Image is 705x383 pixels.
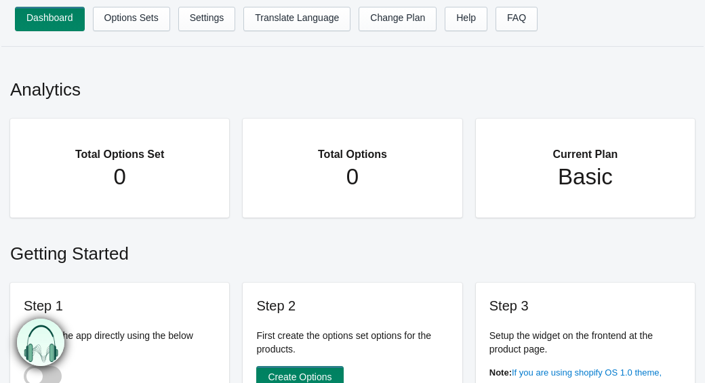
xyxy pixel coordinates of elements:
[359,7,437,31] a: Change Plan
[10,228,695,273] h2: Getting Started
[15,7,85,31] a: Dashboard
[178,7,236,31] a: Settings
[256,296,448,315] h3: Step 2
[256,329,448,356] p: First create the options set options for the products.
[17,318,65,366] img: bxm.png
[93,7,170,31] a: Options Sets
[489,329,681,356] p: Setup the widget on the frontend at the product page.
[503,163,668,190] h1: Basic
[270,132,435,163] h2: Total Options
[24,329,216,356] p: Activate the app directly using the below button
[503,132,668,163] h2: Current Plan
[489,296,681,315] h3: Step 3
[24,296,216,315] h3: Step 1
[243,7,350,31] a: Translate Language
[37,163,202,190] h1: 0
[10,64,695,108] h2: Analytics
[489,367,512,378] b: Note:
[496,7,538,31] a: FAQ
[270,163,435,190] h1: 0
[37,132,202,163] h2: Total Options Set
[445,7,487,31] a: Help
